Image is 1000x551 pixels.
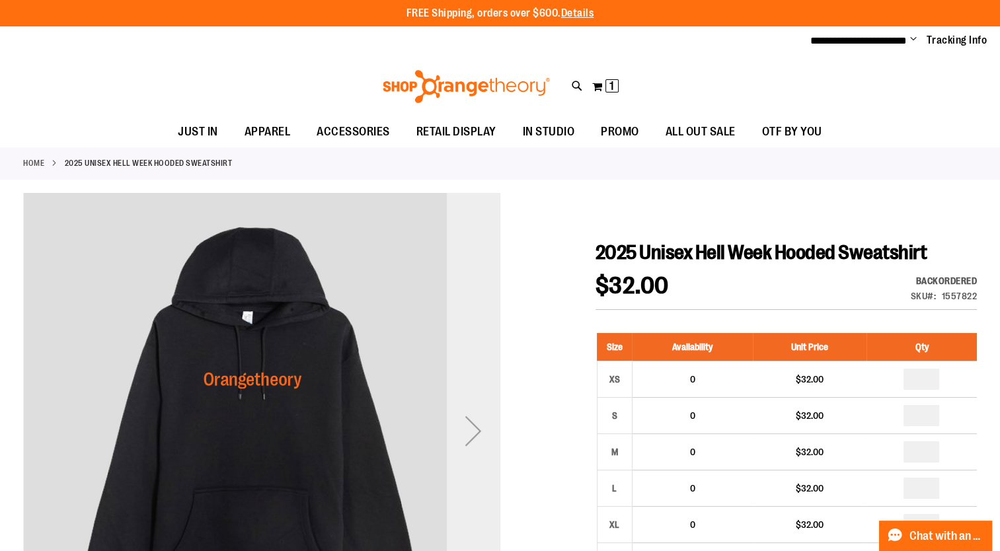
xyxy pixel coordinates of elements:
[910,34,917,47] button: Account menu
[759,518,860,531] div: $32.00
[317,117,390,147] span: ACCESSORIES
[911,291,937,301] strong: SKU
[605,515,625,534] div: XL
[666,117,736,147] span: ALL OUT SALE
[909,530,984,542] span: Chat with an Expert
[927,33,987,48] a: Tracking Info
[178,117,218,147] span: JUST IN
[690,410,695,421] span: 0
[597,333,632,361] th: Size
[609,79,614,92] span: 1
[762,117,822,147] span: OTF BY YOU
[632,333,753,361] th: Availability
[381,70,552,103] img: Shop Orangetheory
[942,289,978,303] div: 1557822
[879,521,993,551] button: Chat with an Expert
[596,272,669,299] span: $32.00
[406,6,594,21] p: FREE Shipping, orders over $600.
[911,274,978,287] div: Availability
[690,374,695,385] span: 0
[523,117,575,147] span: IN STUDIO
[23,157,44,169] a: Home
[605,442,625,462] div: M
[605,406,625,425] div: S
[759,445,860,459] div: $32.00
[759,482,860,495] div: $32.00
[245,117,291,147] span: APPAREL
[866,333,977,361] th: Qty
[753,333,866,361] th: Unit Price
[605,478,625,498] div: L
[911,274,978,287] div: Backordered
[601,117,639,147] span: PROMO
[759,373,860,386] div: $32.00
[65,157,233,169] strong: 2025 Unisex Hell Week Hooded Sweatshirt
[690,483,695,494] span: 0
[690,447,695,457] span: 0
[690,519,695,530] span: 0
[759,409,860,422] div: $32.00
[596,241,927,264] span: 2025 Unisex Hell Week Hooded Sweatshirt
[605,369,625,389] div: XS
[561,7,594,19] a: Details
[416,117,496,147] span: RETAIL DISPLAY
